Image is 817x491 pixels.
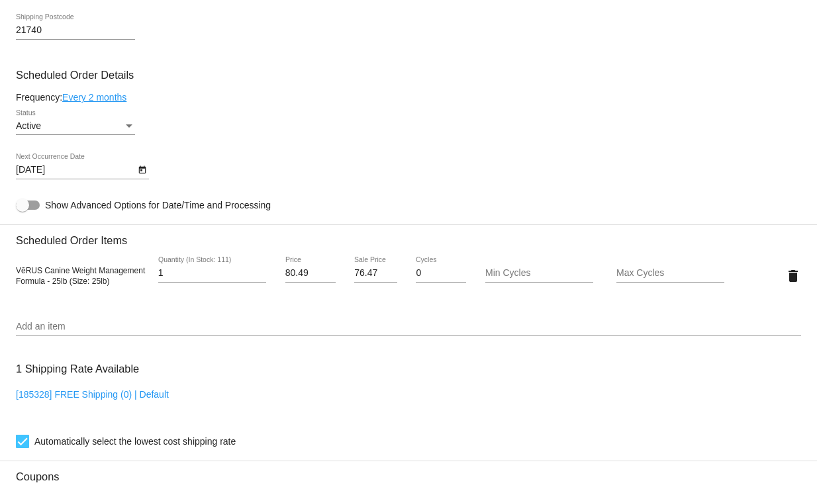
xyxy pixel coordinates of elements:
input: Cycles [416,268,466,279]
a: [185328] FREE Shipping (0) | Default [16,389,169,400]
mat-select: Status [16,121,135,132]
h3: Scheduled Order Details [16,69,801,81]
mat-icon: delete [785,268,801,284]
span: VēRUS Canine Weight Management Formula - 25lb (Size: 25lb) [16,266,145,286]
input: Quantity (In Stock: 111) [158,268,266,279]
h3: Scheduled Order Items [16,224,801,247]
input: Min Cycles [485,268,593,279]
h3: 1 Shipping Rate Available [16,355,139,383]
input: Price [285,268,336,279]
input: Sale Price [354,268,397,279]
span: Active [16,120,41,131]
input: Add an item [16,322,801,332]
span: Automatically select the lowest cost shipping rate [34,433,236,449]
input: Next Occurrence Date [16,165,135,175]
div: Frequency: [16,92,801,103]
input: Max Cycles [616,268,724,279]
input: Shipping Postcode [16,25,135,36]
span: Show Advanced Options for Date/Time and Processing [45,199,271,212]
a: Every 2 months [62,92,126,103]
h3: Coupons [16,461,801,483]
button: Open calendar [135,162,149,176]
